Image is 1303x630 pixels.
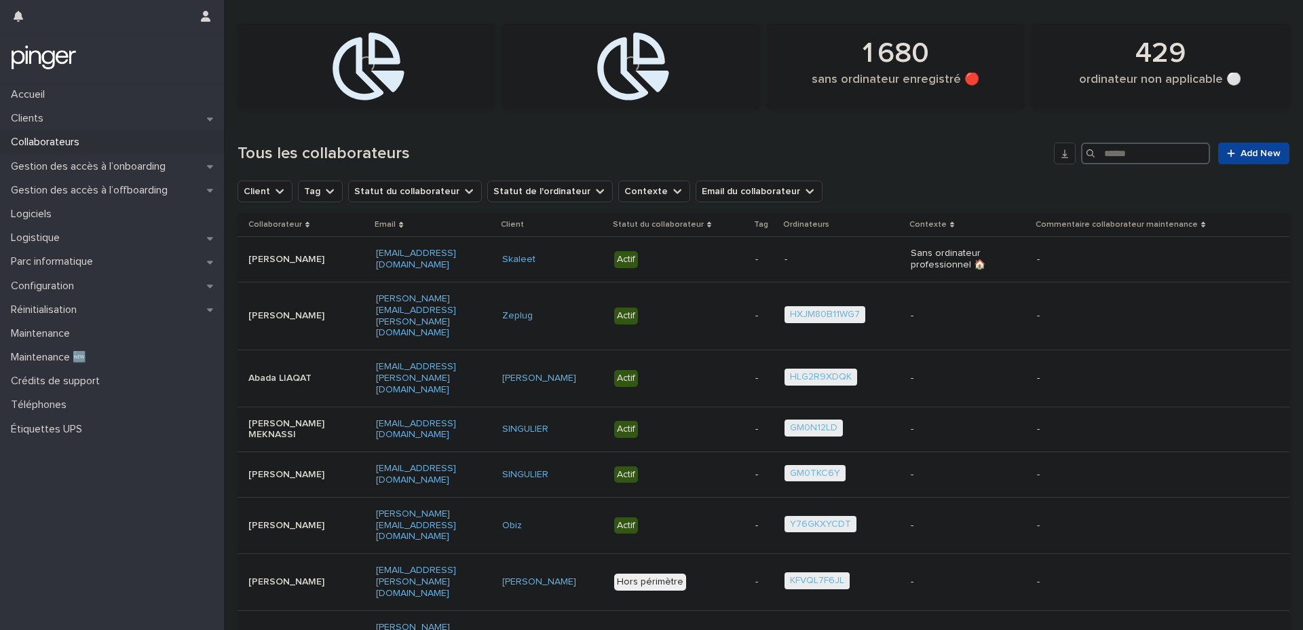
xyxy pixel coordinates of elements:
p: - [911,469,996,481]
p: - [911,576,996,588]
a: SINGULIER [502,424,548,435]
p: Maintenance 🆕 [5,351,97,364]
p: Collaborateurs [5,136,90,149]
a: [EMAIL_ADDRESS][DOMAIN_NAME] [376,248,456,270]
img: mTgBEunGTSyRkCgitkcU [11,44,77,71]
div: 1 680 [790,37,1002,71]
a: [EMAIL_ADDRESS][DOMAIN_NAME] [376,464,456,485]
p: [PERSON_NAME] [248,469,333,481]
span: Add New [1241,149,1281,158]
p: Tag [754,217,768,232]
p: - [1037,424,1207,435]
p: - [1037,373,1207,384]
p: - [755,469,774,481]
p: - [755,576,774,588]
a: Skaleet [502,254,535,265]
p: [PERSON_NAME] [248,520,333,532]
p: - [911,520,996,532]
p: Clients [5,112,54,125]
tr: [PERSON_NAME][EMAIL_ADDRESS][DOMAIN_NAME]Skaleet Actif--Sans ordinateur professionnel 🏠- [238,237,1289,282]
div: 429 [1055,37,1266,71]
p: Réinitialisation [5,303,88,316]
p: Client [501,217,524,232]
tr: [PERSON_NAME][EMAIL_ADDRESS][DOMAIN_NAME]SINGULIER Actif-GM0TKC6Y -- [238,452,1289,498]
p: - [1037,310,1207,322]
p: Logiciels [5,208,62,221]
p: [PERSON_NAME] [248,254,333,265]
a: [EMAIL_ADDRESS][DOMAIN_NAME] [376,419,456,440]
a: [EMAIL_ADDRESS][PERSON_NAME][DOMAIN_NAME] [376,566,456,598]
p: - [755,310,774,322]
p: - [1037,576,1207,588]
p: - [1037,520,1207,532]
a: Obiz [502,520,522,532]
p: Ordinateurs [783,217,829,232]
p: Statut du collaborateur [613,217,704,232]
div: ordinateur non applicable ⚪ [1055,73,1266,101]
p: - [911,424,996,435]
p: Collaborateur [248,217,302,232]
p: Téléphones [5,399,77,411]
p: - [1037,469,1207,481]
div: Actif [614,466,638,483]
p: - [1037,254,1207,265]
div: Actif [614,251,638,268]
p: - [755,424,774,435]
a: HLG2R9XDQK [790,371,852,383]
p: Crédits de support [5,375,111,388]
tr: [PERSON_NAME][PERSON_NAME][EMAIL_ADDRESS][PERSON_NAME][DOMAIN_NAME]Zeplug Actif-HXJM80B11WG7 -- [238,282,1289,350]
p: [PERSON_NAME] [248,576,333,588]
button: Tag [298,181,343,202]
div: Actif [614,370,638,387]
div: Actif [614,421,638,438]
tr: Abada LIAQAT[EMAIL_ADDRESS][PERSON_NAME][DOMAIN_NAME][PERSON_NAME] Actif-HLG2R9XDQK -- [238,350,1289,407]
p: Gestion des accès à l’offboarding [5,184,178,197]
button: Contexte [618,181,690,202]
button: Email du collaborateur [696,181,823,202]
a: [PERSON_NAME][EMAIL_ADDRESS][DOMAIN_NAME] [376,509,456,542]
p: - [911,373,996,384]
a: GM0TKC6Y [790,468,840,479]
p: Logistique [5,231,71,244]
div: sans ordinateur enregistré 🔴 [790,73,1002,101]
a: [EMAIL_ADDRESS][PERSON_NAME][DOMAIN_NAME] [376,362,456,394]
p: - [785,254,869,265]
a: HXJM80B11WG7 [790,309,860,320]
div: Actif [614,308,638,325]
a: Zeplug [502,310,533,322]
p: Accueil [5,88,56,101]
p: [PERSON_NAME] [248,310,333,322]
p: Maintenance [5,327,81,340]
p: - [911,310,996,322]
a: [PERSON_NAME] [502,576,576,588]
input: Search [1081,143,1210,164]
button: Statut de l'ordinateur [487,181,613,202]
p: Abada LIAQAT [248,373,333,384]
tr: [PERSON_NAME][EMAIL_ADDRESS][PERSON_NAME][DOMAIN_NAME][PERSON_NAME] Hors périmètre-KFVQL7F6JL -- [238,554,1289,610]
p: - [755,520,774,532]
div: Hors périmètre [614,574,686,591]
p: Gestion des accès à l’onboarding [5,160,176,173]
p: Étiquettes UPS [5,423,93,436]
a: SINGULIER [502,469,548,481]
a: [PERSON_NAME][EMAIL_ADDRESS][PERSON_NAME][DOMAIN_NAME] [376,294,456,337]
h1: Tous les collaborateurs [238,144,1049,164]
p: Parc informatique [5,255,104,268]
a: Y76GKXYCDT [790,519,851,530]
button: Statut du collaborateur [348,181,482,202]
p: Contexte [909,217,947,232]
tr: [PERSON_NAME][PERSON_NAME][EMAIL_ADDRESS][DOMAIN_NAME]Obiz Actif-Y76GKXYCDT -- [238,497,1289,553]
div: Actif [614,517,638,534]
p: - [755,254,774,265]
a: KFVQL7F6JL [790,575,844,587]
a: Add New [1218,143,1289,164]
a: [PERSON_NAME] [502,373,576,384]
a: GM0N12LD [790,422,837,434]
p: Email [375,217,396,232]
p: Configuration [5,280,85,293]
p: Commentaire collaborateur maintenance [1036,217,1198,232]
p: - [755,373,774,384]
p: [PERSON_NAME] MEKNASSI [248,418,333,441]
p: Sans ordinateur professionnel 🏠 [911,248,996,271]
